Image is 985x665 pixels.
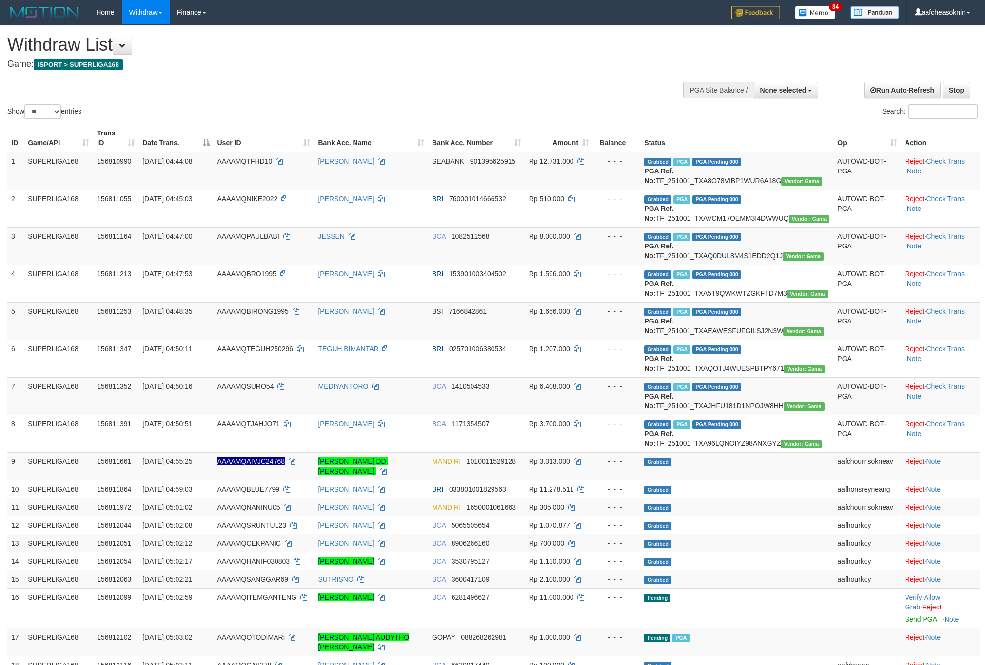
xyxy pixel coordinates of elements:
[432,485,443,493] span: BRI
[142,270,192,278] span: [DATE] 04:47:53
[905,420,925,428] a: Reject
[314,124,428,152] th: Bank Acc. Name: activate to sort column ascending
[597,520,636,530] div: - - -
[142,345,192,353] span: [DATE] 04:50:11
[7,5,81,19] img: MOTION_logo.png
[901,534,980,552] td: ·
[901,516,980,534] td: ·
[907,280,922,287] a: Note
[692,420,741,429] span: PGA Pending
[529,382,570,390] span: Rp 6.408.000
[731,6,780,19] img: Feedback.jpg
[217,232,279,240] span: AAAAMQPAULBABI
[217,503,280,511] span: AAAAMQNANINU05
[24,124,93,152] th: Game/API: activate to sort column ascending
[529,270,570,278] span: Rp 1.596.000
[7,302,24,340] td: 5
[24,452,93,480] td: SUPERLIGA168
[97,195,131,203] span: 156811055
[833,124,901,152] th: Op: activate to sort column ascending
[850,6,899,19] img: panduan.png
[673,195,690,204] span: Marked by aafandaneth
[432,307,443,315] span: BSI
[449,195,506,203] span: Copy 760001014666532 to clipboard
[529,521,570,529] span: Rp 1.070.877
[525,124,593,152] th: Amount: activate to sort column ascending
[529,457,570,465] span: Rp 3.013.000
[905,503,925,511] a: Reject
[97,420,131,428] span: 156811391
[901,415,980,452] td: · ·
[795,6,836,19] img: Button%20Memo.svg
[640,190,833,227] td: TF_251001_TXAVCM17OEMM3I4DWWUQ
[529,503,564,511] span: Rp 305.000
[905,307,925,315] a: Reject
[318,382,368,390] a: MEDIYANTORO
[318,307,374,315] a: [PERSON_NAME]
[926,485,941,493] a: Note
[597,456,636,466] div: - - -
[7,227,24,265] td: 3
[432,195,443,203] span: BRI
[7,480,24,498] td: 10
[470,157,515,165] span: Copy 901395625915 to clipboard
[142,420,192,428] span: [DATE] 04:50:51
[833,302,901,340] td: AUTOWD-BOT-PGA
[34,59,123,70] span: ISPORT > SUPERLIGA168
[217,307,289,315] span: AAAAMQBIRONG1995
[926,307,965,315] a: Check Trans
[640,152,833,190] td: TF_251001_TXA8O78VIBP1WUR6A18G
[644,158,671,166] span: Grabbed
[905,270,925,278] a: Reject
[432,345,443,353] span: BRI
[905,232,925,240] a: Reject
[318,420,374,428] a: [PERSON_NAME]
[905,593,940,611] a: Allow Grab
[783,252,824,261] span: Vendor URL: https://trx31.1velocity.biz
[644,383,671,391] span: Grabbed
[673,270,690,279] span: Marked by aafromsomean
[926,382,965,390] a: Check Trans
[142,539,192,547] span: [DATE] 05:02:12
[142,557,192,565] span: [DATE] 05:02:17
[138,124,213,152] th: Date Trans.: activate to sort column descending
[7,534,24,552] td: 13
[7,340,24,377] td: 6
[926,270,965,278] a: Check Trans
[945,615,959,623] a: Note
[97,539,131,547] span: 156812051
[926,539,941,547] a: Note
[754,82,819,98] button: None selected
[673,345,690,354] span: Marked by aafromsomean
[905,157,925,165] a: Reject
[432,232,446,240] span: BCA
[217,345,294,353] span: AAAAMQTEGUH250296
[597,156,636,166] div: - - -
[467,503,516,511] span: Copy 1650001061663 to clipboard
[432,521,446,529] span: BCA
[449,345,506,353] span: Copy 025701006380534 to clipboard
[926,232,965,240] a: Check Trans
[640,124,833,152] th: Status
[833,340,901,377] td: AUTOWD-BOT-PGA
[673,383,690,391] span: Marked by aafnonsreyleab
[597,502,636,512] div: - - -
[833,190,901,227] td: AUTOWD-BOT-PGA
[97,232,131,240] span: 156811164
[833,227,901,265] td: AUTOWD-BOT-PGA
[7,452,24,480] td: 9
[640,302,833,340] td: TF_251001_TXAEAWESFUFGILSJ2N3W
[318,557,374,565] a: [PERSON_NAME]
[7,570,24,588] td: 15
[644,308,671,316] span: Grabbed
[593,124,640,152] th: Balance
[318,521,374,529] a: [PERSON_NAME]
[529,345,570,353] span: Rp 1.207.000
[217,457,285,465] span: Nama rekening ada tanda titik/strip, harap diedit
[97,307,131,315] span: 156811253
[673,233,690,241] span: Marked by aafnonsreyleab
[833,415,901,452] td: AUTOWD-BOT-PGA
[781,440,822,448] span: Vendor URL: https://trx31.1velocity.biz
[529,420,570,428] span: Rp 3.700.000
[640,227,833,265] td: TF_251001_TXAQ0DUL8M4S1EDD2Q1J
